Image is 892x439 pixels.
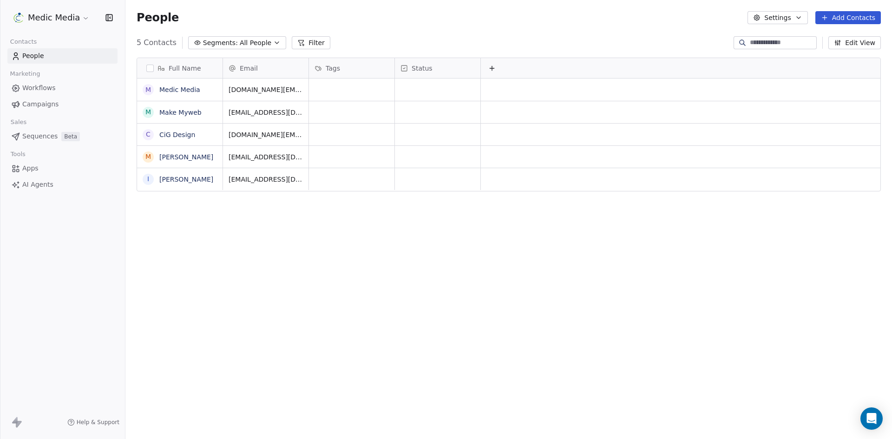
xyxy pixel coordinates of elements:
[145,85,151,95] div: M
[240,64,258,73] span: Email
[6,67,44,81] span: Marketing
[7,177,118,192] a: AI Agents
[309,58,394,78] div: Tags
[22,99,59,109] span: Campaigns
[145,107,151,117] div: M
[229,108,303,117] span: [EMAIL_ADDRESS][DOMAIN_NAME]
[229,130,303,139] span: [DOMAIN_NAME][EMAIL_ADDRESS][DOMAIN_NAME]
[229,175,303,184] span: [EMAIL_ADDRESS][DOMAIN_NAME]
[137,11,179,25] span: People
[77,419,119,426] span: Help & Support
[137,58,223,78] div: Full Name
[22,131,58,141] span: Sequences
[203,38,238,48] span: Segments:
[22,164,39,173] span: Apps
[412,64,433,73] span: Status
[159,109,202,116] a: Make Myweb
[223,79,881,422] div: grid
[13,12,24,23] img: Logoicon.png
[159,153,213,161] a: [PERSON_NAME]
[22,83,56,93] span: Workflows
[223,58,308,78] div: Email
[61,132,80,141] span: Beta
[145,152,151,162] div: M
[815,11,881,24] button: Add Contacts
[11,10,92,26] button: Medic Media
[67,419,119,426] a: Help & Support
[7,80,118,96] a: Workflows
[22,51,44,61] span: People
[7,129,118,144] a: SequencesBeta
[22,180,53,190] span: AI Agents
[748,11,807,24] button: Settings
[395,58,480,78] div: Status
[7,97,118,112] a: Campaigns
[828,36,881,49] button: Edit View
[7,161,118,176] a: Apps
[229,85,303,94] span: [DOMAIN_NAME][EMAIL_ADDRESS][DOMAIN_NAME]
[146,130,151,139] div: C
[326,64,340,73] span: Tags
[137,37,177,48] span: 5 Contacts
[7,147,29,161] span: Tools
[159,176,213,183] a: [PERSON_NAME]
[159,131,195,138] a: CiG Design
[147,174,149,184] div: I
[28,12,80,24] span: Medic Media
[169,64,201,73] span: Full Name
[7,115,31,129] span: Sales
[292,36,330,49] button: Filter
[229,152,303,162] span: [EMAIL_ADDRESS][DOMAIN_NAME]
[159,86,200,93] a: Medic Media
[240,38,271,48] span: All People
[6,35,41,49] span: Contacts
[137,79,223,422] div: grid
[7,48,118,64] a: People
[860,407,883,430] div: Open Intercom Messenger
